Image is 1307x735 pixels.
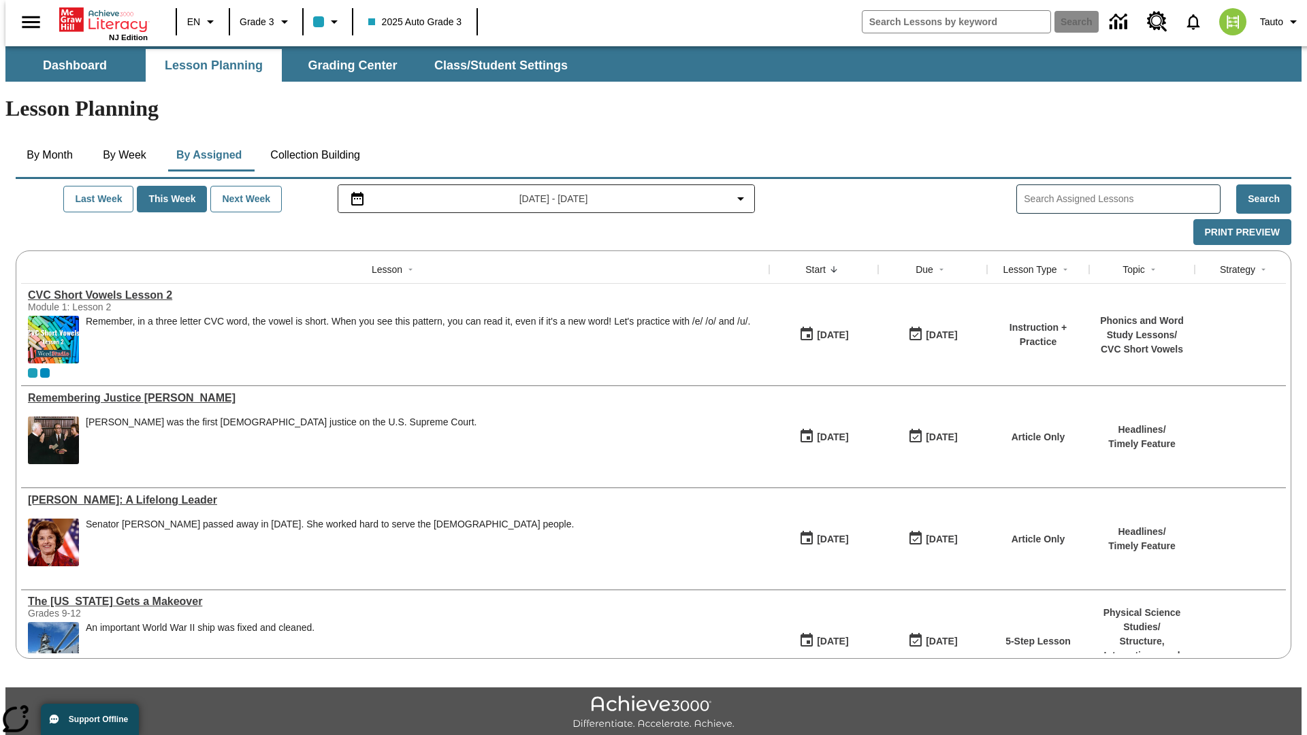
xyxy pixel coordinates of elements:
div: Topic [1123,263,1145,276]
div: [DATE] [817,531,848,548]
button: 10/09/25: Last day the lesson can be accessed [903,526,962,552]
button: Select the date range menu item [344,191,749,207]
a: Remembering Justice O'Connor, Lessons [28,392,762,404]
button: Grading Center [285,49,421,82]
button: 10/10/25: Last day the lesson can be accessed [903,322,962,348]
div: Strategy [1220,263,1255,276]
button: Class/Student Settings [423,49,579,82]
button: 10/10/25: Last day the lesson can be accessed [903,424,962,450]
button: Sort [1145,261,1161,278]
a: The Missouri Gets a Makeover, Lessons [28,595,762,608]
button: Dashboard [7,49,143,82]
div: [DATE] [817,429,848,446]
div: [DATE] [817,633,848,650]
div: [DATE] [926,327,957,344]
p: 5-Step Lesson [1005,634,1071,649]
div: Home [59,5,148,42]
div: Remembering Justice O'Connor [28,392,762,404]
a: Resource Center, Will open in new tab [1139,3,1176,40]
button: This Week [137,186,207,212]
span: NJ Edition [109,33,148,42]
p: Article Only [1012,532,1065,546]
h1: Lesson Planning [5,96,1302,121]
span: Class/Student Settings [434,58,568,73]
button: Lesson Planning [146,49,282,82]
span: 2025 Auto Grade 3 [368,15,462,29]
div: Senator [PERSON_NAME] passed away in [DATE]. She worked hard to serve the [DEMOGRAPHIC_DATA] people. [86,519,574,530]
div: An important World War II ship was fixed and cleaned. [86,622,314,670]
a: Dianne Feinstein: A Lifelong Leader, Lessons [28,494,762,506]
p: Headlines / [1108,525,1176,539]
img: CVC Short Vowels Lesson 2. [28,316,79,363]
button: Search [1236,184,1291,214]
div: Start [805,263,826,276]
button: Sort [1057,261,1074,278]
button: Class color is light blue. Change class color [308,10,348,34]
svg: Collapse Date Range Filter [732,191,749,207]
p: Instruction + Practice [994,321,1082,349]
button: Print Preview [1193,219,1291,246]
span: Dashboard [43,58,107,73]
div: Module 1: Lesson 2 [28,301,232,312]
button: Profile/Settings [1255,10,1307,34]
div: [DATE] [817,327,848,344]
button: 10/08/25: Last day the lesson can be accessed [903,628,962,654]
button: By Week [91,139,159,171]
div: [DATE] [926,531,957,548]
img: Chief Justice Warren Burger, wearing a black robe, holds up his right hand and faces Sandra Day O... [28,416,79,464]
img: Achieve3000 Differentiate Accelerate Achieve [572,696,735,730]
p: CVC Short Vowels [1096,342,1188,357]
p: Remember, in a three letter CVC word, the vowel is short. When you see this pattern, you can read... [86,316,750,327]
p: Phonics and Word Study Lessons / [1096,314,1188,342]
button: Sort [933,261,950,278]
p: Structure, Interactions, and Properties of Matter [1096,634,1188,677]
div: The Missouri Gets a Makeover [28,595,762,608]
span: Lesson Planning [165,58,263,73]
div: Grades 9-12 [28,608,232,619]
div: [DATE] [926,633,957,650]
button: Sort [826,261,842,278]
button: 10/08/25: First time the lesson was available [794,628,853,654]
div: OL 2025 Auto Grade 4 [40,368,50,378]
button: Sort [402,261,419,278]
button: Next Week [210,186,282,212]
p: Headlines / [1108,423,1176,437]
p: Physical Science Studies / [1096,606,1188,634]
span: Support Offline [69,715,128,724]
button: Grade: Grade 3, Select a grade [234,10,298,34]
span: Sandra Day O'Connor was the first female justice on the U.S. Supreme Court. [86,416,477,464]
a: Data Center [1101,3,1139,41]
div: Due [916,263,933,276]
div: Current Class [28,368,37,378]
button: Collection Building [259,139,371,171]
a: CVC Short Vowels Lesson 2, Lessons [28,289,762,301]
input: Search Assigned Lessons [1024,189,1220,209]
img: A group of people gather near the USS Missouri [28,622,79,670]
span: Grading Center [308,58,397,73]
button: 10/10/25: First time the lesson was available [794,322,853,348]
button: Open side menu [11,2,51,42]
span: EN [187,15,200,29]
button: By Assigned [165,139,253,171]
button: 10/10/25: First time the lesson was available [794,424,853,450]
div: Remember, in a three letter CVC word, the vowel is short. When you see this pattern, you can read... [86,316,750,363]
button: Select a new avatar [1211,4,1255,39]
p: Article Only [1012,430,1065,444]
div: Lesson Type [1003,263,1056,276]
span: Tauto [1260,15,1283,29]
div: Lesson [372,263,402,276]
p: Timely Feature [1108,437,1176,451]
div: Senator Dianne Feinstein passed away in September 2023. She worked hard to serve the American peo... [86,519,574,566]
img: Senator Dianne Feinstein of California smiles with the U.S. flag behind her. [28,519,79,566]
div: SubNavbar [5,49,580,82]
button: Last Week [63,186,133,212]
div: [DATE] [926,429,957,446]
input: search field [862,11,1050,33]
span: [DATE] - [DATE] [519,192,588,206]
div: [PERSON_NAME] was the first [DEMOGRAPHIC_DATA] justice on the U.S. Supreme Court. [86,416,477,428]
button: 10/09/25: First time the lesson was available [794,526,853,552]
